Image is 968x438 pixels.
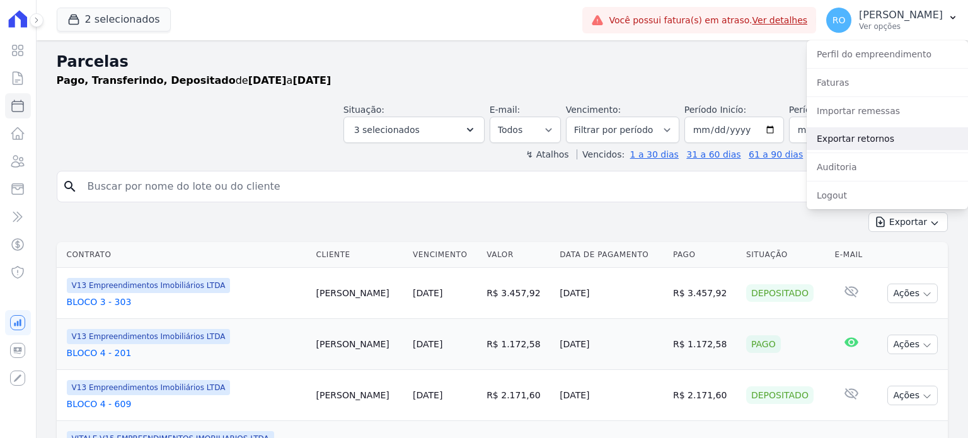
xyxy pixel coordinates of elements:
[887,386,938,405] button: Ações
[668,370,741,421] td: R$ 2.171,60
[887,335,938,354] button: Ações
[752,15,808,25] a: Ver detalhes
[566,105,621,115] label: Vencimento:
[67,329,231,344] span: V13 Empreendimentos Imobiliários LTDA
[555,268,668,319] td: [DATE]
[490,105,521,115] label: E-mail:
[749,149,803,159] a: 61 a 90 dias
[67,278,231,293] span: V13 Empreendimentos Imobiliários LTDA
[807,184,968,207] a: Logout
[741,242,830,268] th: Situação
[248,74,287,86] strong: [DATE]
[555,319,668,370] td: [DATE]
[67,296,306,308] a: BLOCO 3 - 303
[481,319,555,370] td: R$ 1.172,58
[413,339,442,349] a: [DATE]
[555,370,668,421] td: [DATE]
[311,268,408,319] td: [PERSON_NAME]
[630,149,679,159] a: 1 a 30 dias
[57,74,236,86] strong: Pago, Transferindo, Depositado
[746,284,814,302] div: Depositado
[686,149,740,159] a: 31 a 60 dias
[57,50,948,73] h2: Parcelas
[668,319,741,370] td: R$ 1.172,58
[413,288,442,298] a: [DATE]
[746,335,781,353] div: Pago
[555,242,668,268] th: Data de Pagamento
[807,127,968,150] a: Exportar retornos
[807,156,968,178] a: Auditoria
[343,117,485,143] button: 3 selecionados
[67,380,231,395] span: V13 Empreendimentos Imobiliários LTDA
[807,43,968,66] a: Perfil do empreendimento
[859,9,943,21] p: [PERSON_NAME]
[859,21,943,32] p: Ver opções
[807,71,968,94] a: Faturas
[292,74,331,86] strong: [DATE]
[67,347,306,359] a: BLOCO 4 - 201
[343,105,384,115] label: Situação:
[887,284,938,303] button: Ações
[311,242,408,268] th: Cliente
[833,16,846,25] span: RO
[481,370,555,421] td: R$ 2.171,60
[868,212,948,232] button: Exportar
[80,174,942,199] input: Buscar por nome do lote ou do cliente
[746,386,814,404] div: Depositado
[354,122,420,137] span: 3 selecionados
[668,268,741,319] td: R$ 3.457,92
[57,8,171,32] button: 2 selecionados
[413,390,442,400] a: [DATE]
[57,242,311,268] th: Contrato
[816,3,968,38] button: RO [PERSON_NAME] Ver opções
[789,103,889,117] label: Período Fim:
[57,73,331,88] p: de a
[526,149,568,159] label: ↯ Atalhos
[408,242,481,268] th: Vencimento
[830,242,873,268] th: E-mail
[668,242,741,268] th: Pago
[311,319,408,370] td: [PERSON_NAME]
[577,149,625,159] label: Vencidos:
[62,179,78,194] i: search
[481,268,555,319] td: R$ 3.457,92
[609,14,807,27] span: Você possui fatura(s) em atraso.
[807,100,968,122] a: Importar remessas
[67,398,306,410] a: BLOCO 4 - 609
[481,242,555,268] th: Valor
[311,370,408,421] td: [PERSON_NAME]
[684,105,746,115] label: Período Inicío:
